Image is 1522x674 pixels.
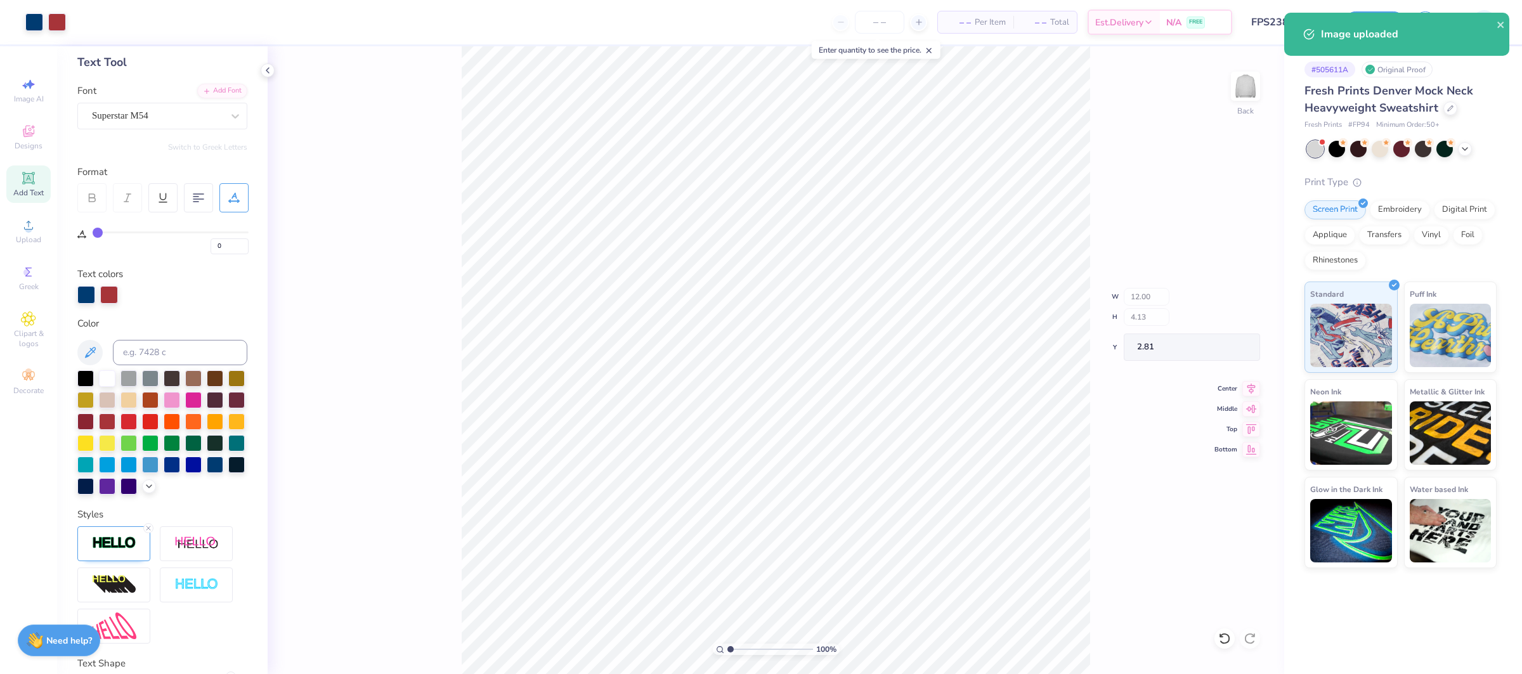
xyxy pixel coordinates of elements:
span: Fresh Prints Denver Mock Neck Heavyweight Sweatshirt [1304,83,1473,115]
div: Print Type [1304,175,1497,190]
span: Clipart & logos [6,328,51,349]
span: Standard [1310,287,1344,301]
div: Format [77,165,249,179]
div: Styles [77,507,247,522]
span: – – [1021,16,1046,29]
input: Untitled Design [1242,10,1335,35]
span: Image AI [14,94,44,104]
span: – – [946,16,971,29]
span: Minimum Order: 50 + [1376,120,1440,131]
span: Upload [16,235,41,245]
div: Original Proof [1362,62,1433,77]
div: Screen Print [1304,200,1366,219]
button: close [1497,16,1506,32]
div: Embroidery [1370,200,1430,219]
div: Enter quantity to see the price. [812,41,940,59]
img: Shadow [174,536,219,552]
span: Center [1214,384,1237,393]
span: Metallic & Glitter Ink [1410,385,1485,398]
strong: Need help? [46,635,92,647]
span: Add Text [13,188,44,198]
span: Bottom [1214,445,1237,454]
span: Designs [15,141,42,151]
span: Top [1214,425,1237,434]
div: Digital Print [1434,200,1495,219]
img: Standard [1310,304,1392,367]
img: Stroke [92,536,136,550]
span: Per Item [975,16,1006,29]
div: Color [77,316,247,331]
img: Negative Space [174,578,219,592]
span: Middle [1214,405,1237,413]
div: Back [1237,105,1254,117]
div: Add Font [197,84,247,98]
div: Vinyl [1414,226,1449,245]
div: Rhinestones [1304,251,1366,270]
img: Metallic & Glitter Ink [1410,401,1492,465]
span: Neon Ink [1310,385,1341,398]
div: Text Shape [77,656,247,671]
span: Est. Delivery [1095,16,1143,29]
button: Switch to Greek Letters [168,142,247,152]
img: 3d Illusion [92,574,136,595]
div: # 505611A [1304,62,1355,77]
img: Back [1233,74,1258,99]
img: Glow in the Dark Ink [1310,499,1392,562]
img: Puff Ink [1410,304,1492,367]
span: Greek [19,282,39,292]
label: Font [77,84,96,98]
span: # FP94 [1348,120,1370,131]
input: – – [855,11,904,34]
img: Free Distort [92,612,136,640]
img: Neon Ink [1310,401,1392,465]
div: Text Tool [77,54,247,71]
input: e.g. 7428 c [113,340,247,365]
span: Water based Ink [1410,483,1468,496]
span: 100 % [816,644,836,655]
span: N/A [1166,16,1181,29]
div: Applique [1304,226,1355,245]
span: Puff Ink [1410,287,1436,301]
span: Decorate [13,386,44,396]
span: Total [1050,16,1069,29]
div: Foil [1453,226,1483,245]
div: Transfers [1359,226,1410,245]
span: Glow in the Dark Ink [1310,483,1382,496]
div: Image uploaded [1321,27,1499,42]
span: Fresh Prints [1304,120,1342,131]
img: Water based Ink [1410,499,1492,562]
label: Text colors [77,267,123,282]
span: FREE [1189,18,1202,27]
